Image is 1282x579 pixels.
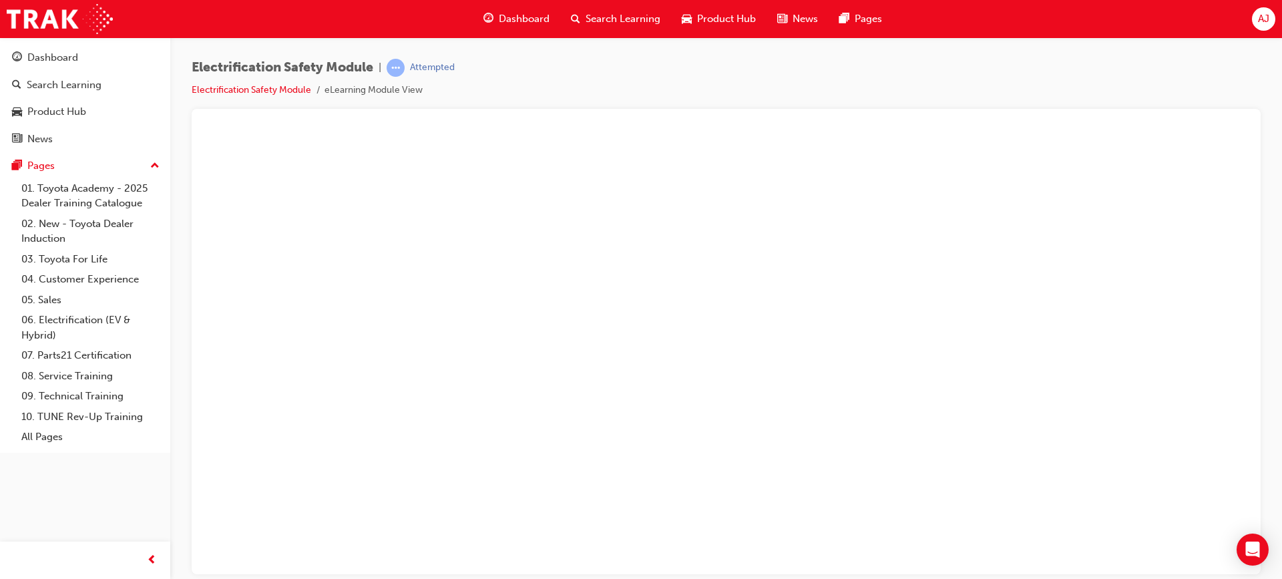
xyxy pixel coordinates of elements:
[27,50,78,65] div: Dashboard
[777,11,787,27] span: news-icon
[560,5,671,33] a: search-iconSearch Learning
[5,43,165,154] button: DashboardSearch LearningProduct HubNews
[27,104,86,120] div: Product Hub
[829,5,893,33] a: pages-iconPages
[16,290,165,311] a: 05. Sales
[27,132,53,147] div: News
[5,127,165,152] a: News
[473,5,560,33] a: guage-iconDashboard
[499,11,550,27] span: Dashboard
[27,77,101,93] div: Search Learning
[12,106,22,118] span: car-icon
[7,4,113,34] img: Trak
[192,60,373,75] span: Electrification Safety Module
[1237,534,1269,566] div: Open Intercom Messenger
[12,52,22,64] span: guage-icon
[586,11,660,27] span: Search Learning
[839,11,849,27] span: pages-icon
[27,158,55,174] div: Pages
[16,249,165,270] a: 03. Toyota For Life
[855,11,882,27] span: Pages
[16,214,165,249] a: 02. New - Toyota Dealer Induction
[387,59,405,77] span: learningRecordVerb_ATTEMPT-icon
[793,11,818,27] span: News
[147,552,157,569] span: prev-icon
[1258,11,1269,27] span: AJ
[1252,7,1275,31] button: AJ
[16,407,165,427] a: 10. TUNE Rev-Up Training
[379,60,381,75] span: |
[16,178,165,214] a: 01. Toyota Academy - 2025 Dealer Training Catalogue
[12,160,22,172] span: pages-icon
[12,134,22,146] span: news-icon
[571,11,580,27] span: search-icon
[16,386,165,407] a: 09. Technical Training
[697,11,756,27] span: Product Hub
[5,73,165,98] a: Search Learning
[5,154,165,178] button: Pages
[16,366,165,387] a: 08. Service Training
[16,269,165,290] a: 04. Customer Experience
[150,158,160,175] span: up-icon
[16,345,165,366] a: 07. Parts21 Certification
[767,5,829,33] a: news-iconNews
[5,100,165,124] a: Product Hub
[483,11,493,27] span: guage-icon
[410,61,455,74] div: Attempted
[12,79,21,91] span: search-icon
[325,83,423,98] li: eLearning Module View
[192,84,311,95] a: Electrification Safety Module
[16,310,165,345] a: 06. Electrification (EV & Hybrid)
[682,11,692,27] span: car-icon
[671,5,767,33] a: car-iconProduct Hub
[5,45,165,70] a: Dashboard
[16,427,165,447] a: All Pages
